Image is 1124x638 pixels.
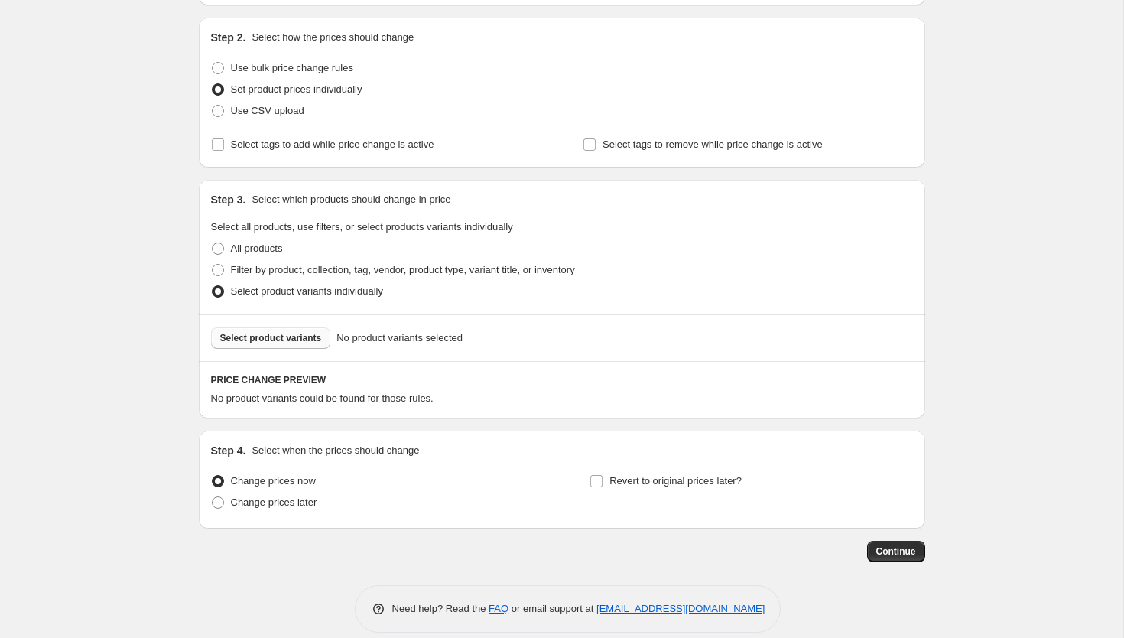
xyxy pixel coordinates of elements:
[231,62,353,73] span: Use bulk price change rules
[231,243,283,254] span: All products
[231,264,575,275] span: Filter by product, collection, tag, vendor, product type, variant title, or inventory
[211,374,913,386] h6: PRICE CHANGE PREVIEW
[211,192,246,207] h2: Step 3.
[211,30,246,45] h2: Step 2.
[867,541,925,562] button: Continue
[211,392,434,404] span: No product variants could be found for those rules.
[231,475,316,487] span: Change prices now
[211,221,513,233] span: Select all products, use filters, or select products variants individually
[231,496,317,508] span: Change prices later
[609,475,742,487] span: Revert to original prices later?
[231,138,434,150] span: Select tags to add while price change is active
[489,603,508,614] a: FAQ
[596,603,765,614] a: [EMAIL_ADDRESS][DOMAIN_NAME]
[211,443,246,458] h2: Step 4.
[231,105,304,116] span: Use CSV upload
[231,285,383,297] span: Select product variants individually
[252,192,450,207] p: Select which products should change in price
[508,603,596,614] span: or email support at
[603,138,823,150] span: Select tags to remove while price change is active
[336,330,463,346] span: No product variants selected
[252,443,419,458] p: Select when the prices should change
[220,332,322,344] span: Select product variants
[252,30,414,45] p: Select how the prices should change
[392,603,489,614] span: Need help? Read the
[876,545,916,558] span: Continue
[211,327,331,349] button: Select product variants
[231,83,362,95] span: Set product prices individually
